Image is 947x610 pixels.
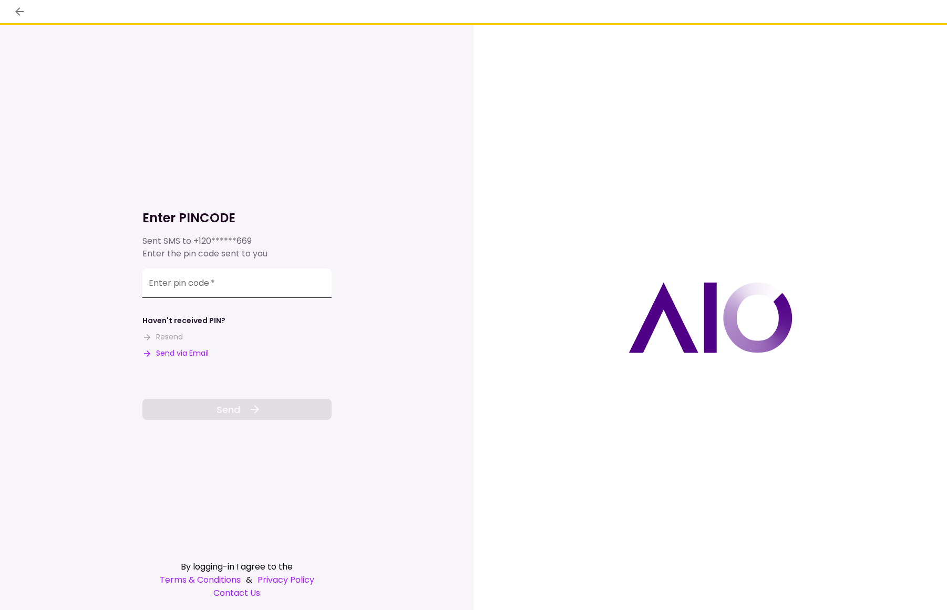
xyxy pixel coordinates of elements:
[629,282,792,353] img: AIO logo
[142,235,332,260] div: Sent SMS to Enter the pin code sent to you
[217,402,240,417] span: Send
[142,560,332,573] div: By logging-in I agree to the
[142,210,332,226] h1: Enter PINCODE
[142,315,225,326] div: Haven't received PIN?
[142,573,332,586] div: &
[142,348,209,359] button: Send via Email
[258,573,314,586] a: Privacy Policy
[142,332,183,343] button: Resend
[142,586,332,599] a: Contact Us
[142,399,332,420] button: Send
[11,3,28,20] button: back
[160,573,241,586] a: Terms & Conditions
